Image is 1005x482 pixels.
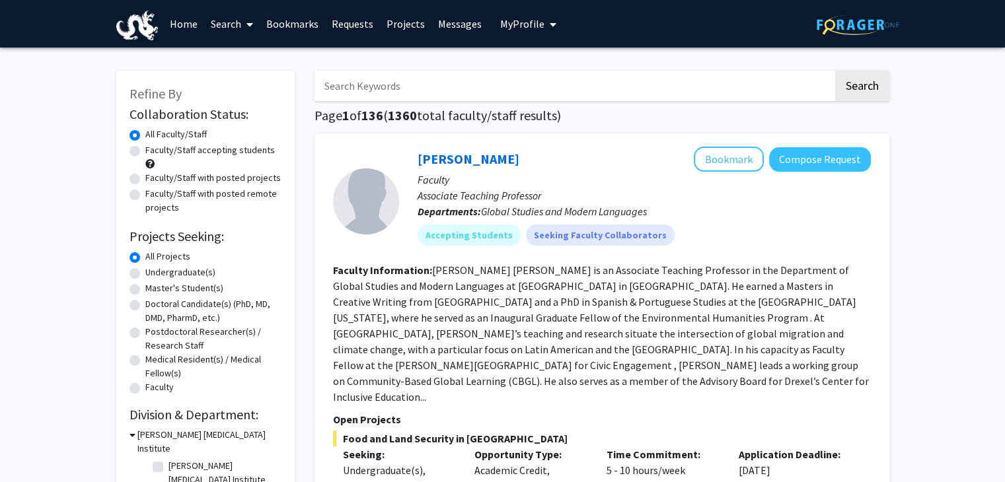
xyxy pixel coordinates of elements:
[607,446,719,462] p: Time Commitment:
[145,171,281,185] label: Faculty/Staff with posted projects
[325,1,380,47] a: Requests
[333,430,871,446] span: Food and Land Security in [GEOGRAPHIC_DATA]
[145,297,281,325] label: Doctoral Candidate(s) (PhD, MD, DMD, PharmD, etc.)
[817,15,899,35] img: ForagerOne Logo
[388,107,417,123] span: 1360
[739,446,851,462] p: Application Deadline:
[835,71,889,101] button: Search
[526,224,675,246] mat-chip: Seeking Faculty Collaborators
[145,187,281,215] label: Faculty/Staff with posted remote projects
[145,353,281,380] label: Medical Resident(s) / Medical Fellow(s)
[481,205,647,218] span: Global Studies and Modern Languages
[145,325,281,353] label: Postdoctoral Researcher(s) / Research Staff
[260,1,325,47] a: Bookmarks
[145,281,223,295] label: Master's Student(s)
[145,380,174,394] label: Faculty
[137,428,281,456] h3: [PERSON_NAME] [MEDICAL_DATA] Institute
[418,151,519,167] a: [PERSON_NAME]
[315,71,833,101] input: Search Keywords
[10,423,56,472] iframe: Chat
[130,228,281,244] h2: Projects Seeking:
[204,1,260,47] a: Search
[431,1,488,47] a: Messages
[361,107,383,123] span: 136
[333,411,871,427] p: Open Projects
[342,107,350,123] span: 1
[769,147,871,172] button: Compose Request to Steve Dolph
[130,407,281,423] h2: Division & Department:
[145,265,215,279] label: Undergraduate(s)
[333,263,432,277] b: Faculty Information:
[418,224,521,246] mat-chip: Accepting Students
[130,85,182,102] span: Refine By
[694,147,764,172] button: Add Steve Dolph to Bookmarks
[333,263,869,403] fg-read-more: [PERSON_NAME] [PERSON_NAME] is an Associate Teaching Professor in the Department of Global Studie...
[418,172,871,188] p: Faculty
[130,106,281,122] h2: Collaboration Status:
[343,446,455,462] p: Seeking:
[145,250,190,263] label: All Projects
[380,1,431,47] a: Projects
[116,11,159,40] img: Drexel University Logo
[163,1,204,47] a: Home
[418,188,871,203] p: Associate Teaching Professor
[315,108,889,123] h1: Page of ( total faculty/staff results)
[418,205,481,218] b: Departments:
[500,17,544,30] span: My Profile
[145,143,275,157] label: Faculty/Staff accepting students
[474,446,587,462] p: Opportunity Type:
[145,127,207,141] label: All Faculty/Staff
